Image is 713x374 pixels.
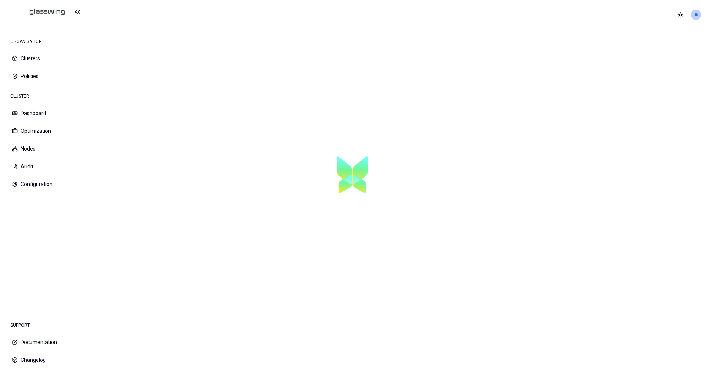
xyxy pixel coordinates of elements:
button: Changelog [6,352,83,368]
img: GlassWing [11,3,68,21]
button: Dashboard [6,105,83,121]
button: Documentation [6,334,83,350]
button: Audit [6,158,83,175]
button: Policies [6,68,83,84]
button: Nodes [6,141,83,157]
button: Clusters [6,50,83,67]
button: Configuration [6,176,83,192]
div: CLUSTER [6,89,83,104]
div: SUPPORT [6,318,83,333]
div: ORGANISATION [6,34,83,49]
button: Optimization [6,123,83,139]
